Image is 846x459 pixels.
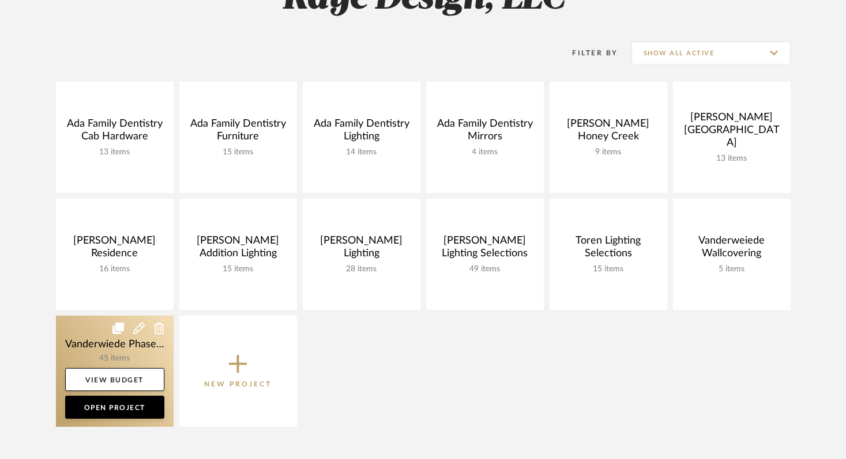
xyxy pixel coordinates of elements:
div: Ada Family Dentistry Cab Hardware [65,117,164,147]
div: 4 items [435,147,535,157]
div: [PERSON_NAME] Honey Creek [559,117,658,147]
div: 28 items [312,264,411,274]
button: New Project [179,316,297,427]
p: New Project [204,378,272,390]
div: [PERSON_NAME] Addition Lighting [189,234,288,264]
div: [PERSON_NAME] [GEOGRAPHIC_DATA] [682,111,781,154]
div: 13 items [65,147,164,157]
div: 49 items [435,264,535,274]
div: 15 items [189,264,288,274]
div: 16 items [65,264,164,274]
div: 9 items [559,147,658,157]
div: Filter By [558,47,618,59]
div: 5 items [682,264,781,274]
div: Ada Family Dentistry Lighting [312,117,411,147]
div: 15 items [559,264,658,274]
div: Toren Lighting Selections [559,234,658,264]
div: [PERSON_NAME] Residence [65,234,164,264]
div: [PERSON_NAME] Lighting Selections [435,234,535,264]
div: Ada Family Dentistry Furniture [189,117,288,147]
a: View Budget [65,368,164,391]
div: [PERSON_NAME] Lighting [312,234,411,264]
div: Vanderweiede Wallcovering [682,234,781,264]
div: 13 items [682,154,781,164]
div: 15 items [189,147,288,157]
a: Open Project [65,396,164,419]
div: 14 items [312,147,411,157]
div: Ada Family Dentistry Mirrors [435,117,535,147]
